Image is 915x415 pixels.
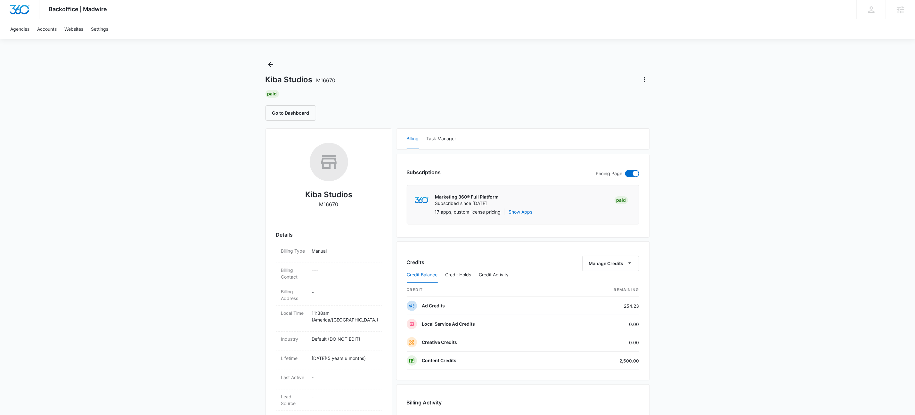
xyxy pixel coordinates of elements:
p: Manual [312,248,377,254]
td: 0.00 [571,333,639,352]
a: Websites [61,19,87,39]
dd: - [312,288,377,302]
div: Billing Address- [276,284,382,306]
dt: Billing Type [281,248,307,254]
p: 17 apps, custom license pricing [435,208,501,215]
div: Paid [266,90,279,98]
dt: Last Active [281,374,307,381]
span: M16670 [316,77,336,84]
button: Manage Credits [582,256,639,271]
dt: Billing Address [281,288,307,302]
h2: Kiba Studios [305,189,352,200]
p: Marketing 360® Full Platform [435,194,499,200]
a: Accounts [33,19,61,39]
span: Details [276,231,293,239]
button: Credit Holds [445,267,471,283]
div: Lead Source- [276,389,382,411]
h3: Subscriptions [407,168,441,176]
div: Last Active- [276,370,382,389]
div: Lifetime[DATE](5 years 6 months) [276,351,382,370]
dt: Local Time [281,310,307,316]
p: M16670 [319,200,339,208]
p: - [312,374,377,381]
td: 2,500.00 [571,352,639,370]
dt: Lead Source [281,393,307,407]
div: Local Time11:38am (America/[GEOGRAPHIC_DATA]) [276,306,382,332]
h1: Kiba Studios [266,75,336,85]
button: Back [266,59,276,69]
p: Content Credits [422,357,457,364]
img: marketing360Logo [415,197,429,204]
button: Go to Dashboard [266,105,316,121]
button: Credit Balance [407,267,438,283]
div: Billing TypeManual [276,244,382,263]
a: Settings [87,19,112,39]
div: IndustryDefault (DO NOT EDIT) [276,332,382,351]
dt: Industry [281,336,307,342]
p: 11:38am ( America/[GEOGRAPHIC_DATA] ) [312,310,377,323]
h3: Credits [407,258,425,266]
div: Billing Contact--- [276,263,382,284]
button: Billing [407,129,419,149]
th: Remaining [571,283,639,297]
h3: Billing Activity [407,399,639,406]
p: Local Service Ad Credits [422,321,475,327]
p: Creative Credits [422,339,457,346]
button: Credit Activity [479,267,509,283]
p: - [312,393,377,400]
td: 0.00 [571,315,639,333]
dd: - - - [312,267,377,280]
button: Actions [640,75,650,85]
p: Ad Credits [422,303,445,309]
p: Pricing Page [596,170,623,177]
p: Default (DO NOT EDIT) [312,336,377,342]
p: Subscribed since [DATE] [435,200,499,207]
span: Backoffice | Madwire [49,6,107,12]
dt: Billing Contact [281,267,307,280]
div: Paid [615,196,628,204]
td: 254.23 [571,297,639,315]
button: Show Apps [509,208,533,215]
dt: Lifetime [281,355,307,362]
th: credit [407,283,571,297]
p: [DATE] ( 5 years 6 months ) [312,355,377,362]
a: Agencies [6,19,33,39]
button: Task Manager [427,129,456,149]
